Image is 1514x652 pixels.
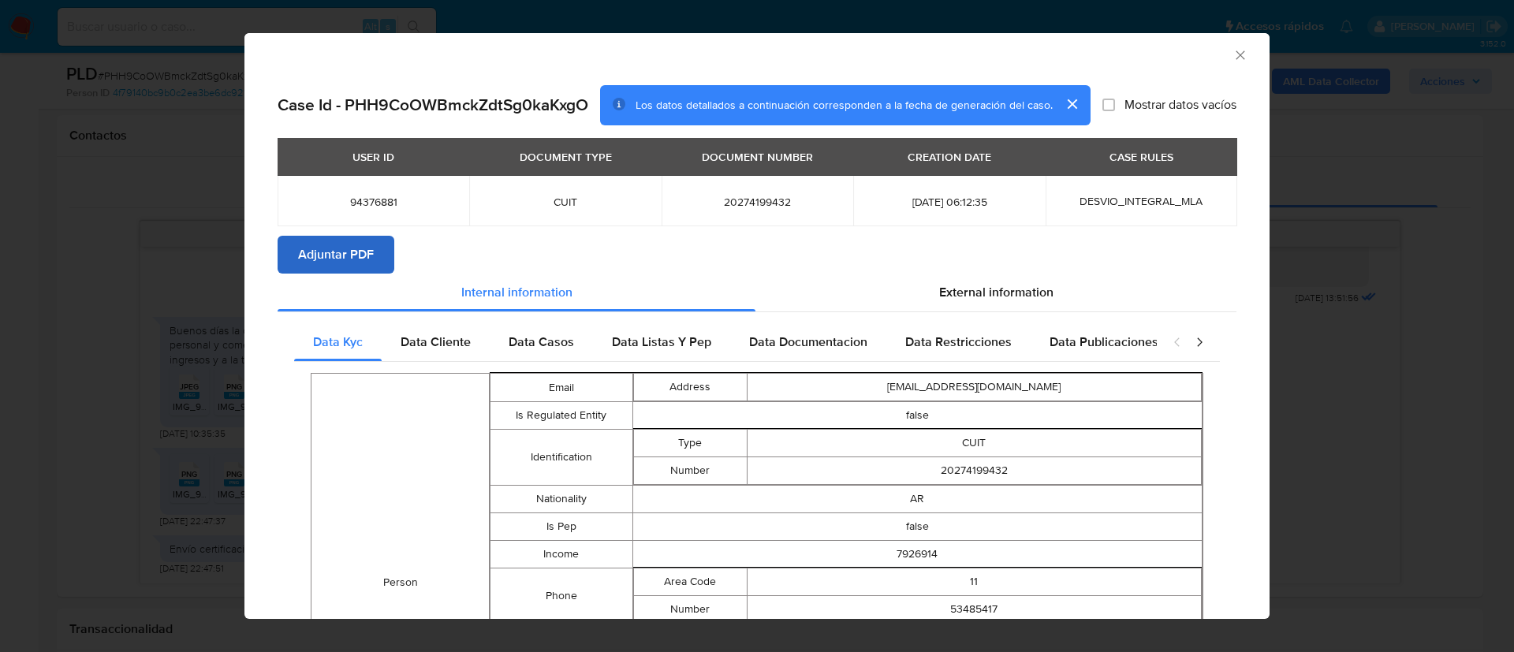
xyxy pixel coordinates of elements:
[1053,85,1091,123] button: cerrar
[612,333,711,351] span: Data Listas Y Pep
[692,143,822,170] div: DOCUMENT NUMBER
[681,195,834,209] span: 20274199432
[872,195,1026,209] span: [DATE] 06:12:35
[747,568,1201,596] td: 11
[633,568,747,596] td: Area Code
[1100,143,1183,170] div: CASE RULES
[1124,97,1236,113] span: Mostrar datos vacíos
[632,402,1202,430] td: false
[632,513,1202,541] td: false
[633,374,747,401] td: Address
[490,402,633,430] td: Is Regulated Entity
[244,33,1270,619] div: closure-recommendation-modal
[490,568,633,624] td: Phone
[1080,193,1203,209] span: DESVIO_INTEGRAL_MLA
[278,236,394,274] button: Adjuntar PDF
[747,374,1201,401] td: [EMAIL_ADDRESS][DOMAIN_NAME]
[490,374,633,402] td: Email
[905,333,1012,351] span: Data Restricciones
[633,596,747,624] td: Number
[490,430,633,486] td: Identification
[313,333,363,351] span: Data Kyc
[749,333,867,351] span: Data Documentacion
[278,95,588,115] h2: Case Id - PHH9CoOWBmckZdtSg0kaKxgO
[298,237,374,272] span: Adjuntar PDF
[461,283,572,301] span: Internal information
[294,323,1157,361] div: Detailed internal info
[632,486,1202,513] td: AR
[1232,47,1247,61] button: Cerrar ventana
[278,274,1236,311] div: Detailed info
[296,195,450,209] span: 94376881
[633,430,747,457] td: Type
[747,430,1201,457] td: CUIT
[343,143,404,170] div: USER ID
[1050,333,1158,351] span: Data Publicaciones
[488,195,642,209] span: CUIT
[1102,99,1115,111] input: Mostrar datos vacíos
[632,541,1202,568] td: 7926914
[636,97,1053,113] span: Los datos detallados a continuación corresponden a la fecha de generación del caso.
[490,513,633,541] td: Is Pep
[490,541,633,568] td: Income
[747,596,1201,624] td: 53485417
[939,283,1053,301] span: External information
[510,143,621,170] div: DOCUMENT TYPE
[633,457,747,485] td: Number
[401,333,471,351] span: Data Cliente
[490,486,633,513] td: Nationality
[747,457,1201,485] td: 20274199432
[509,333,574,351] span: Data Casos
[898,143,1001,170] div: CREATION DATE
